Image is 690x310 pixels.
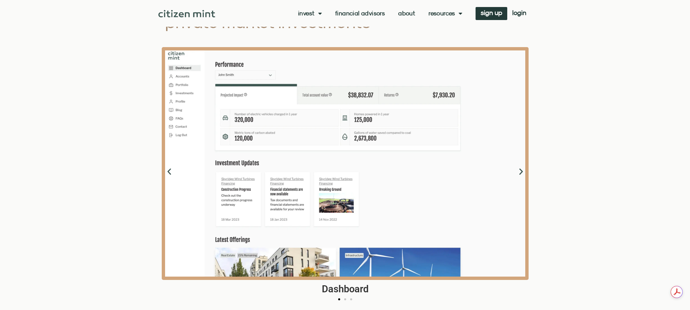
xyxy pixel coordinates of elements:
[162,47,529,296] div: 1 / 3
[429,10,462,17] a: Resources
[481,10,502,15] span: sign up
[162,47,529,280] img: Dashboard
[398,10,415,17] a: About
[512,10,526,15] span: login
[350,298,352,300] span: Go to slide 3
[517,167,525,176] div: Next slide
[507,7,531,20] a: login
[162,282,529,296] figcaption: Dashboard
[162,47,529,306] div: Image Carousel
[344,298,346,300] span: Go to slide 2
[158,10,215,17] img: Citizen Mint
[338,298,340,300] span: Go to slide 1
[298,10,322,17] a: Invest
[335,10,385,17] a: Financial Advisors
[298,10,462,17] nav: Menu
[165,167,173,176] div: Previous slide
[476,7,507,20] a: sign up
